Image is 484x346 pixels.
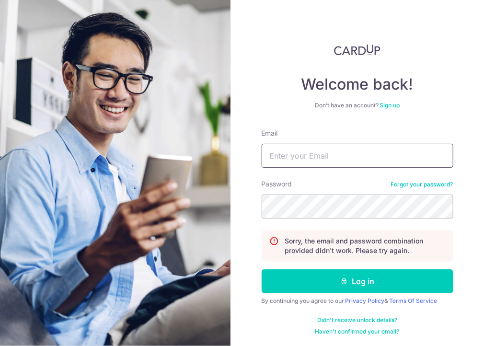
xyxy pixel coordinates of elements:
a: Forgot your password? [391,181,453,188]
a: Terms Of Service [390,297,438,304]
img: CardUp Logo [334,44,381,56]
p: Sorry, the email and password combination provided didn't work. Please try again. [285,236,445,255]
div: Don’t have an account? [262,102,453,109]
label: Email [262,128,278,138]
input: Enter your Email [262,144,453,168]
a: Didn't receive unlock details? [317,316,397,324]
div: By continuing you agree to our & [262,297,453,305]
h4: Welcome back! [262,75,453,94]
label: Password [262,179,292,189]
a: Sign up [380,102,400,109]
button: Log in [262,269,453,293]
a: Haven't confirmed your email? [315,328,400,335]
a: Privacy Policy [346,297,385,304]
